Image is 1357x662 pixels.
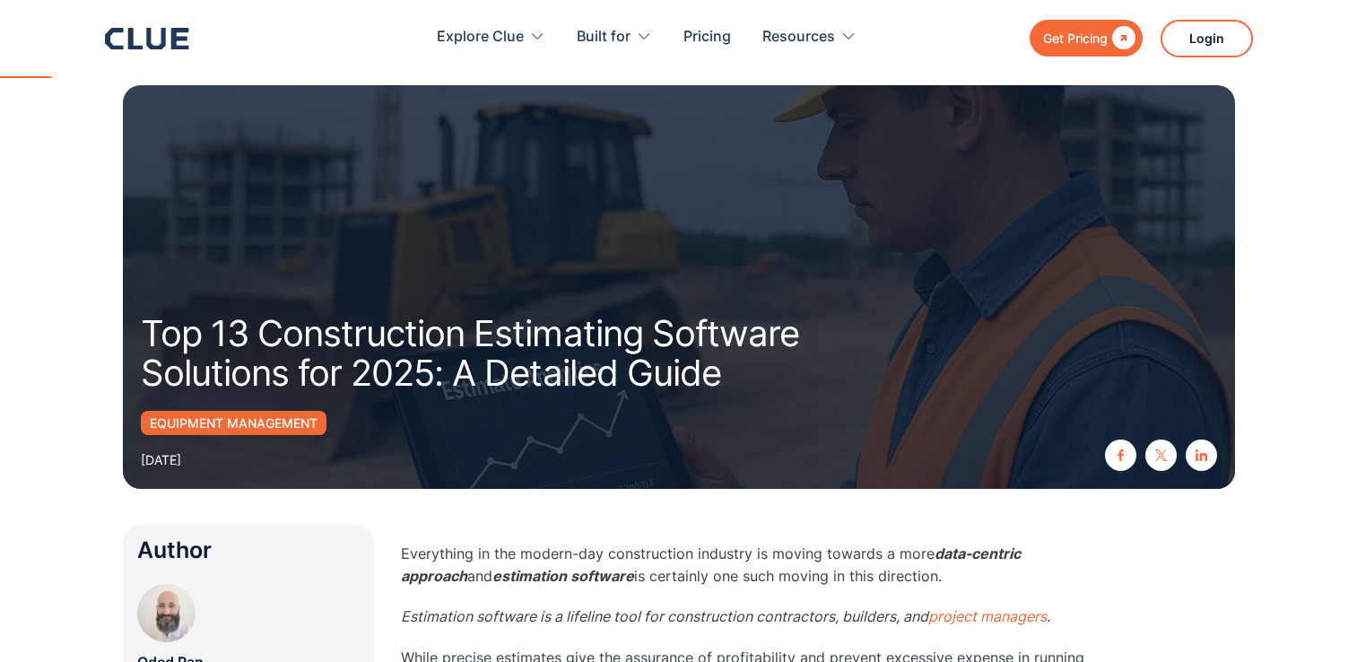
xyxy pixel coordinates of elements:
[137,539,360,562] div: Author
[1155,449,1167,461] img: twitter X icon
[762,9,835,65] div: Resources
[1108,27,1135,49] div: 
[577,9,631,65] div: Built for
[762,9,857,65] div: Resources
[401,544,1021,585] em: data-centric approach
[437,9,524,65] div: Explore Clue
[141,411,326,435] a: Equipment Management
[401,543,1118,588] p: Everything in the modern-day construction industry is moving towards a more and is certainly one ...
[492,567,634,585] em: estimation software
[683,9,731,65] a: Pricing
[928,607,1047,625] a: project managers
[401,607,928,625] em: Estimation software is a lifeline tool for construction contractors, builders, and
[1043,27,1108,49] div: Get Pricing
[1161,20,1253,57] a: Login
[1115,449,1126,461] img: facebook icon
[1030,20,1143,57] a: Get Pricing
[141,449,181,471] div: [DATE]
[1047,607,1050,625] em: .
[1196,449,1207,461] img: linkedin icon
[577,9,652,65] div: Built for
[137,584,196,642] img: Oded Ran
[141,314,894,393] h1: Top 13 Construction Estimating Software Solutions for 2025: A Detailed Guide
[437,9,545,65] div: Explore Clue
